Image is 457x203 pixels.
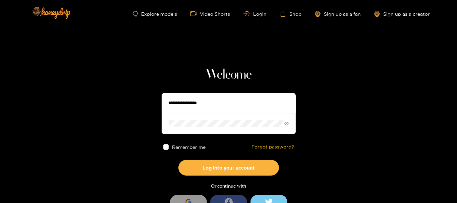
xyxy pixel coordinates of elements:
[162,67,296,83] h1: Welcome
[243,11,266,16] a: Login
[178,160,279,176] button: Log into your account
[133,11,177,17] a: Explore models
[190,11,230,17] a: Video Shorts
[190,11,200,17] span: video-camera
[251,144,294,150] a: Forgot password?
[172,144,206,149] span: Remember me
[315,11,361,17] a: Sign up as a fan
[284,121,289,126] span: eye-invisible
[162,182,296,190] div: Or continue with
[280,11,301,17] a: Shop
[374,11,430,17] a: Sign up as a creator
